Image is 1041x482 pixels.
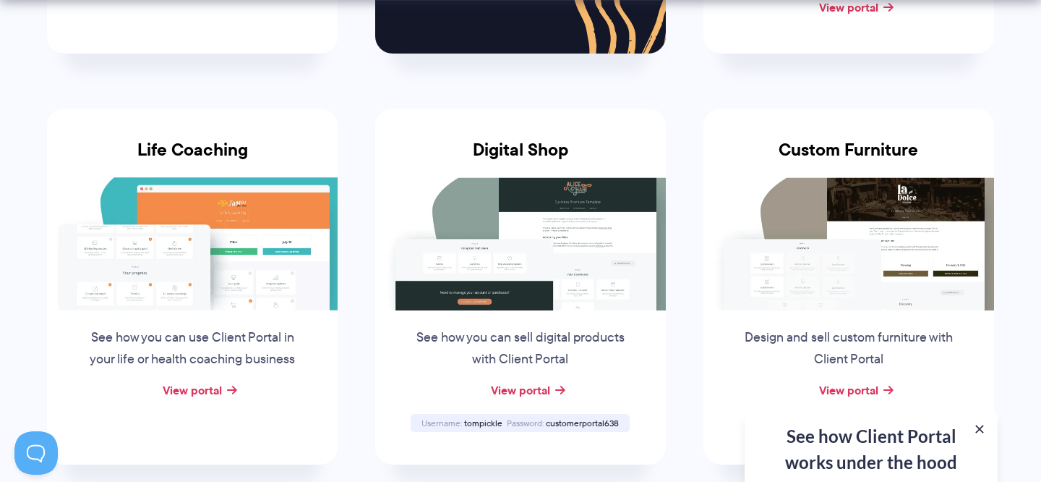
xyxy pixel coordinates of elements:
[703,140,994,177] h3: Custom Furniture
[421,417,462,429] span: Username
[375,140,666,177] h3: Digital Shop
[14,431,58,475] iframe: Toggle Customer Support
[739,327,959,371] p: Design and sell custom furniture with Client Portal
[163,381,222,399] a: View portal
[819,381,878,399] a: View portal
[82,327,302,371] p: See how you can use Client Portal in your life or health coaching business
[47,140,338,177] h3: Life Coaching
[491,381,550,399] a: View portal
[411,327,630,371] p: See how you can sell digital products with Client Portal
[546,417,619,429] span: customerportal638
[507,417,544,429] span: Password
[464,417,502,429] span: tompickle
